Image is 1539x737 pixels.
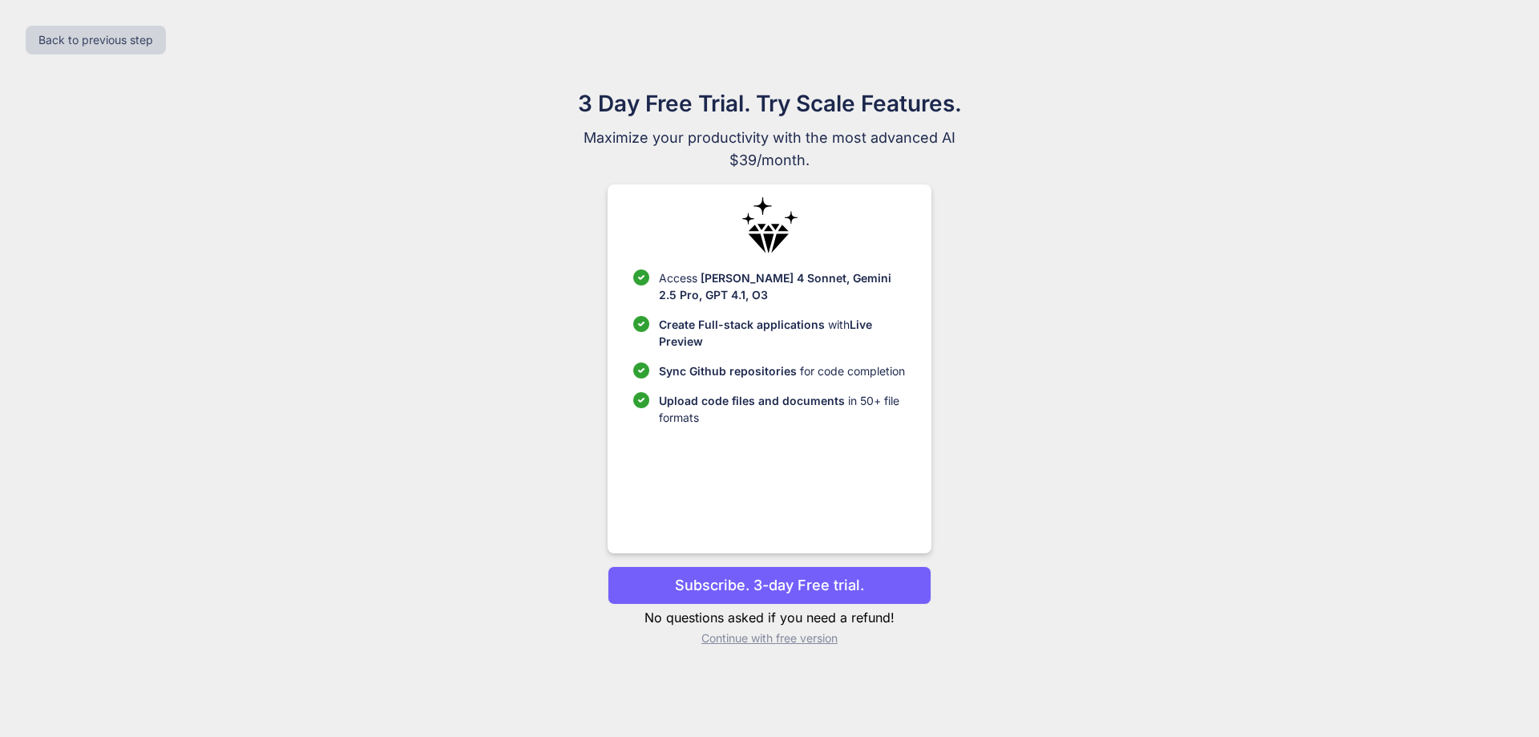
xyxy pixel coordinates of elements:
[500,149,1039,172] span: $39/month.
[500,127,1039,149] span: Maximize your productivity with the most advanced AI
[608,630,931,646] p: Continue with free version
[500,87,1039,120] h1: 3 Day Free Trial. Try Scale Features.
[659,318,828,331] span: Create Full-stack applications
[633,392,649,408] img: checklist
[633,316,649,332] img: checklist
[608,566,931,605] button: Subscribe. 3-day Free trial.
[659,364,797,378] span: Sync Github repositories
[659,316,905,350] p: with
[659,394,845,407] span: Upload code files and documents
[659,269,905,303] p: Access
[26,26,166,55] button: Back to previous step
[659,271,891,302] span: [PERSON_NAME] 4 Sonnet, Gemini 2.5 Pro, GPT 4.1, O3
[659,362,905,379] p: for code completion
[675,574,864,596] p: Subscribe. 3-day Free trial.
[633,269,649,285] img: checklist
[608,608,931,627] p: No questions asked if you need a refund!
[659,392,905,426] p: in 50+ file formats
[633,362,649,379] img: checklist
